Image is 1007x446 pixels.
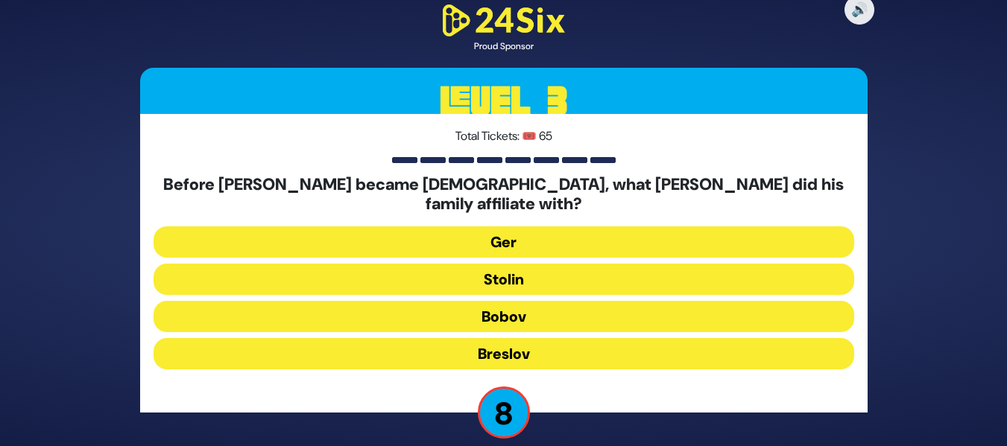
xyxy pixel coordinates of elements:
img: 24Six [437,1,571,39]
div: Proud Sponsor [437,39,571,53]
button: Breslov [154,338,854,369]
h5: Before [PERSON_NAME] became [DEMOGRAPHIC_DATA], what [PERSON_NAME] did his family affiliate with? [154,175,854,214]
p: Total Tickets: 🎟️ 65 [154,127,854,145]
button: Bobov [154,301,854,332]
p: 8 [478,386,530,439]
h3: Level 3 [140,68,868,135]
button: Stolin [154,264,854,295]
button: Ger [154,226,854,258]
